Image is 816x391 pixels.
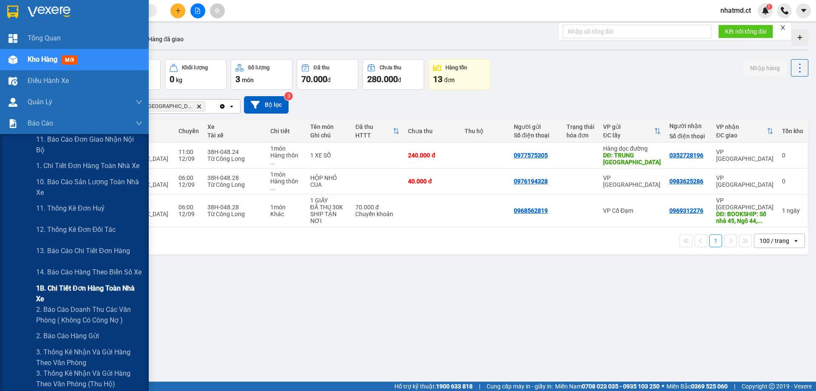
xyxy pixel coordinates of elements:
[178,174,199,181] div: 06:00
[8,77,17,86] img: warehouse-icon
[714,5,758,16] span: nhatmd.ct
[314,65,329,71] div: Đã thu
[36,331,99,341] span: 2. Báo cáo hàng gửi
[781,7,788,14] img: phone-icon
[394,382,473,391] span: Hỗ trợ kỹ thuật:
[28,55,57,63] span: Kho hàng
[270,211,301,217] div: Khác
[766,4,772,10] sup: 1
[178,204,199,211] div: 06:00
[355,132,393,139] div: HTTT
[563,25,711,38] input: Nhập số tổng đài
[28,118,53,128] span: Báo cáo
[599,120,665,143] th: Toggle SortBy
[178,211,199,217] div: 12/09
[270,128,301,134] div: Chi tiết
[465,128,505,134] div: Thu hộ
[603,152,661,166] div: DĐ: TRUNG VÂN XUÂN HẢI
[743,60,787,76] button: Nhập hàng
[207,211,262,217] div: Từ Công Long
[178,155,199,162] div: 12/09
[310,152,347,159] div: 1 XE SỐ
[141,29,190,49] button: Hàng đã giao
[716,132,767,139] div: ĐC giao
[136,99,142,106] span: down
[270,145,301,152] div: 1 món
[170,3,185,18] button: plus
[248,65,269,71] div: Số lượng
[768,4,771,10] span: 1
[242,77,254,83] span: món
[36,347,142,368] span: 3. Thống kê nhận và gửi hàng theo văn phòng
[178,128,199,134] div: Chuyến
[398,77,401,83] span: đ
[796,3,811,18] button: caret-down
[136,120,142,127] span: down
[782,207,803,214] div: 1
[408,178,456,185] div: 40.000 đ
[8,55,17,64] img: warehouse-icon
[487,382,553,391] span: Cung cấp máy in - giấy in:
[780,25,786,31] span: close
[62,55,77,65] span: mới
[196,104,201,109] svg: Delete
[284,92,293,100] sup: 3
[734,382,735,391] span: |
[310,132,347,139] div: Ghi chú
[207,132,262,139] div: Tài xế
[514,152,548,159] div: 0977575305
[716,148,773,162] div: VP [GEOGRAPHIC_DATA]
[782,178,803,185] div: 0
[408,128,456,134] div: Chưa thu
[445,65,467,71] div: Hàng tồn
[757,217,762,224] span: ...
[355,123,393,130] div: Đã thu
[8,98,17,107] img: warehouse-icon
[270,185,275,191] span: ...
[36,267,142,277] span: 14. Báo cáo hàng theo biển số xe
[769,383,775,389] span: copyright
[428,59,490,90] button: Hàng tồn13đơn
[436,383,473,390] strong: 1900 633 818
[669,207,703,214] div: 0969312276
[310,174,347,188] div: HỘP NHỎ CUA
[408,152,456,159] div: 240.000 đ
[716,197,773,211] div: VP [GEOGRAPHIC_DATA]
[310,197,347,204] div: 1 GIẤY
[207,123,262,130] div: Xe
[195,8,201,14] span: file-add
[603,174,661,188] div: VP [GEOGRAPHIC_DATA]
[712,120,778,143] th: Toggle SortBy
[207,204,262,211] div: 38H-048.28
[36,177,142,198] span: 10. Báo cáo sản lượng toàn nhà xe
[791,29,808,46] div: Tạo kho hàng mới
[231,59,292,90] button: Số lượng3món
[603,145,661,152] div: Hàng dọc đường
[270,171,301,178] div: 1 món
[567,123,595,130] div: Trạng thái
[310,204,347,224] div: ĐÃ THU 30K SHIP TẬN NƠI
[36,368,142,389] span: 3. Thống kê nhận và gửi hàng theo văn phòng (thu hộ)
[176,77,182,83] span: kg
[603,207,661,214] div: VP Cổ Đạm
[603,123,654,130] div: VP gửi
[782,128,803,134] div: Tồn kho
[662,385,664,388] span: ⚪️
[214,8,220,14] span: aim
[555,382,660,391] span: Miền Nam
[175,8,181,14] span: plus
[28,33,61,43] span: Tổng Quan
[36,224,116,235] span: 12. Thống kê đơn đối tác
[787,207,800,214] span: ngày
[297,59,358,90] button: Đã thu70.000đ
[36,283,142,304] span: 1B. Chi tiết đơn hàng toàn nhà xe
[139,103,193,110] span: VP Mỹ Đình
[165,59,227,90] button: Khối lượng0kg
[782,152,803,159] div: 0
[669,152,703,159] div: 0352728196
[363,59,424,90] button: Chưa thu280.000đ
[355,204,399,211] div: 70.000 đ
[669,133,708,140] div: Số điện thoại
[8,119,17,128] img: solution-icon
[28,75,69,86] span: Điều hành xe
